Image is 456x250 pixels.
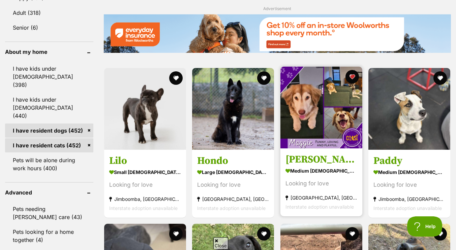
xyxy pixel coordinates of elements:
[5,6,93,20] a: Adult (318)
[280,67,362,148] img: Maggie - Alaskan Malamute x Dachshund Dog
[257,71,271,85] button: favourite
[5,93,93,123] a: I have kids under [DEMOGRAPHIC_DATA] (440)
[169,71,182,85] button: favourite
[285,193,357,202] strong: [GEOGRAPHIC_DATA], [GEOGRAPHIC_DATA]
[285,179,357,188] div: Looking for love
[109,167,181,177] strong: small [DEMOGRAPHIC_DATA] Dog
[368,68,450,150] img: Paddy - Staffordshire Bull Terrier Dog
[197,205,266,211] span: Interstate adoption unavailable
[5,153,93,175] a: Pets will be alone during work hours (400)
[263,6,291,11] span: Advertisement
[103,14,451,54] a: Everyday Insurance promotional banner
[192,149,274,217] a: Hondo large [DEMOGRAPHIC_DATA] Dog Looking for love [GEOGRAPHIC_DATA], [GEOGRAPHIC_DATA] Intersta...
[285,166,357,175] strong: medium [DEMOGRAPHIC_DATA] Dog
[5,49,93,55] header: About my home
[345,227,359,241] button: favourite
[109,205,178,211] span: Interstate adoption unavailable
[5,225,93,247] a: Pets looking for a home together (4)
[257,227,271,241] button: favourite
[5,62,93,92] a: I have kids under [DEMOGRAPHIC_DATA] (398)
[197,194,269,203] strong: [GEOGRAPHIC_DATA], [GEOGRAPHIC_DATA]
[345,70,359,83] button: favourite
[169,227,182,241] button: favourite
[197,154,269,167] h3: Hondo
[192,68,274,150] img: Hondo - Alaskan Malamute x German Shepherd Dog
[373,154,445,167] h3: Paddy
[5,123,93,138] a: I have resident dogs (452)
[285,204,354,209] span: Interstate adoption unavailable
[373,194,445,203] strong: Jimboomba, [GEOGRAPHIC_DATA]
[5,138,93,152] a: I have resident cats (452)
[285,153,357,166] h3: [PERSON_NAME]
[373,205,442,211] span: Interstate adoption unavailable
[104,149,186,217] a: Lilo small [DEMOGRAPHIC_DATA] Dog Looking for love Jimboomba, [GEOGRAPHIC_DATA] Interstate adopti...
[197,180,269,189] div: Looking for love
[5,21,93,35] a: Senior (6)
[104,68,186,150] img: Lilo - French Bulldog
[407,216,443,237] iframe: Help Scout Beacon - Open
[213,237,228,249] span: Close
[373,180,445,189] div: Looking for love
[197,167,269,177] strong: large [DEMOGRAPHIC_DATA] Dog
[368,149,450,217] a: Paddy medium [DEMOGRAPHIC_DATA] Dog Looking for love Jimboomba, [GEOGRAPHIC_DATA] Interstate adop...
[5,189,93,195] header: Advanced
[373,167,445,177] strong: medium [DEMOGRAPHIC_DATA] Dog
[109,180,181,189] div: Looking for love
[109,194,181,203] strong: Jimboomba, [GEOGRAPHIC_DATA]
[280,148,362,216] a: [PERSON_NAME] medium [DEMOGRAPHIC_DATA] Dog Looking for love [GEOGRAPHIC_DATA], [GEOGRAPHIC_DATA]...
[103,14,451,53] img: Everyday Insurance promotional banner
[109,154,181,167] h3: Lilo
[5,202,93,224] a: Pets needing [PERSON_NAME] care (43)
[433,71,447,85] button: favourite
